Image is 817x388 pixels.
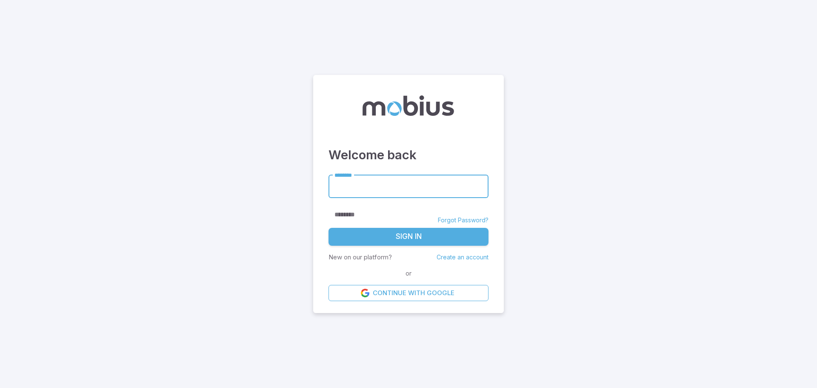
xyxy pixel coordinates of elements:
a: Continue with Google [329,285,488,301]
h3: Welcome back [329,146,488,164]
button: Sign In [329,228,488,246]
a: Forgot Password? [438,216,488,224]
a: Create an account [437,253,488,261]
span: or [403,269,414,278]
p: New on our platform? [329,253,392,262]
